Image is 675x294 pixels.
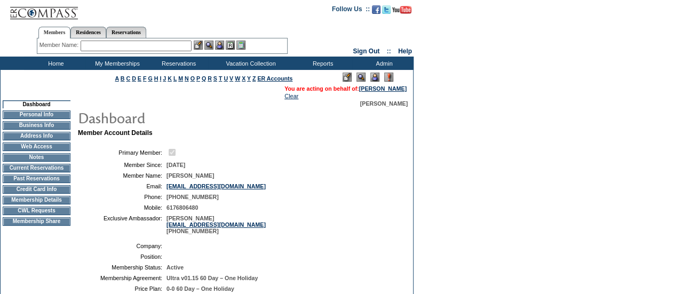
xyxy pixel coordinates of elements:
span: You are acting on behalf of: [284,85,407,92]
td: Membership Details [3,196,70,204]
td: My Memberships [85,57,147,70]
span: :: [387,47,391,55]
a: N [185,75,189,82]
b: Member Account Details [78,129,153,137]
td: Home [24,57,85,70]
a: Q [202,75,206,82]
td: Reports [291,57,352,70]
span: Ultra v01.15 60 Day – One Holiday [166,275,258,281]
span: [PERSON_NAME] [PHONE_NUMBER] [166,215,266,234]
a: B [121,75,125,82]
td: Exclusive Ambassador: [82,215,162,234]
td: Membership Share [3,217,70,226]
a: [EMAIL_ADDRESS][DOMAIN_NAME] [166,221,266,228]
span: Active [166,264,184,271]
a: M [178,75,183,82]
td: Web Access [3,142,70,151]
img: Log Concern/Member Elevation [384,73,393,82]
a: F [143,75,147,82]
img: View Mode [356,73,366,82]
td: Reservations [147,57,208,70]
a: [PERSON_NAME] [359,85,407,92]
a: K [168,75,172,82]
a: Y [247,75,251,82]
div: Member Name: [39,41,81,50]
a: Follow us on Twitter [382,9,391,15]
span: [PERSON_NAME] [166,172,214,179]
a: Sign Out [353,47,379,55]
td: Phone: [82,194,162,200]
a: I [160,75,161,82]
img: View [204,41,213,50]
img: b_calculator.gif [236,41,245,50]
a: Reservations [106,27,146,38]
a: C [126,75,130,82]
a: W [235,75,240,82]
td: Company: [82,243,162,249]
span: 0-0 60 Day – One Holiday [166,285,234,292]
a: Subscribe to our YouTube Channel [392,9,411,15]
a: Z [252,75,256,82]
td: Mobile: [82,204,162,211]
a: P [196,75,200,82]
td: Primary Member: [82,147,162,157]
td: Price Plan: [82,285,162,292]
a: L [173,75,177,82]
td: Email: [82,183,162,189]
img: b_edit.gif [194,41,203,50]
img: Impersonate [370,73,379,82]
td: CWL Requests [3,206,70,215]
span: [PHONE_NUMBER] [166,194,219,200]
td: Vacation Collection [208,57,291,70]
a: Clear [284,93,298,99]
img: Become our fan on Facebook [372,5,380,14]
a: [EMAIL_ADDRESS][DOMAIN_NAME] [166,183,266,189]
span: [PERSON_NAME] [360,100,408,107]
td: Business Info [3,121,70,130]
a: E [138,75,141,82]
td: Position: [82,253,162,260]
img: Reservations [226,41,235,50]
a: Members [38,27,71,38]
td: Follow Us :: [332,4,370,17]
img: pgTtlDashboard.gif [77,107,291,128]
a: Residences [70,27,106,38]
a: J [163,75,166,82]
span: 6176806480 [166,204,198,211]
td: Admin [352,57,414,70]
td: Address Info [3,132,70,140]
a: O [190,75,195,82]
a: H [154,75,158,82]
a: U [224,75,228,82]
td: Member Since: [82,162,162,168]
img: Edit Mode [343,73,352,82]
a: T [219,75,223,82]
td: Current Reservations [3,164,70,172]
td: Personal Info [3,110,70,119]
img: Follow us on Twitter [382,5,391,14]
td: Membership Status: [82,264,162,271]
td: Membership Agreement: [82,275,162,281]
a: X [242,75,245,82]
a: V [229,75,233,82]
a: R [208,75,212,82]
a: A [115,75,119,82]
td: Notes [3,153,70,162]
td: Dashboard [3,100,70,108]
a: D [132,75,136,82]
img: Impersonate [215,41,224,50]
td: Past Reservations [3,174,70,183]
td: Member Name: [82,172,162,179]
a: Help [398,47,412,55]
a: Become our fan on Facebook [372,9,380,15]
td: Credit Card Info [3,185,70,194]
a: ER Accounts [257,75,292,82]
a: S [213,75,217,82]
a: G [148,75,152,82]
span: [DATE] [166,162,185,168]
img: Subscribe to our YouTube Channel [392,6,411,14]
